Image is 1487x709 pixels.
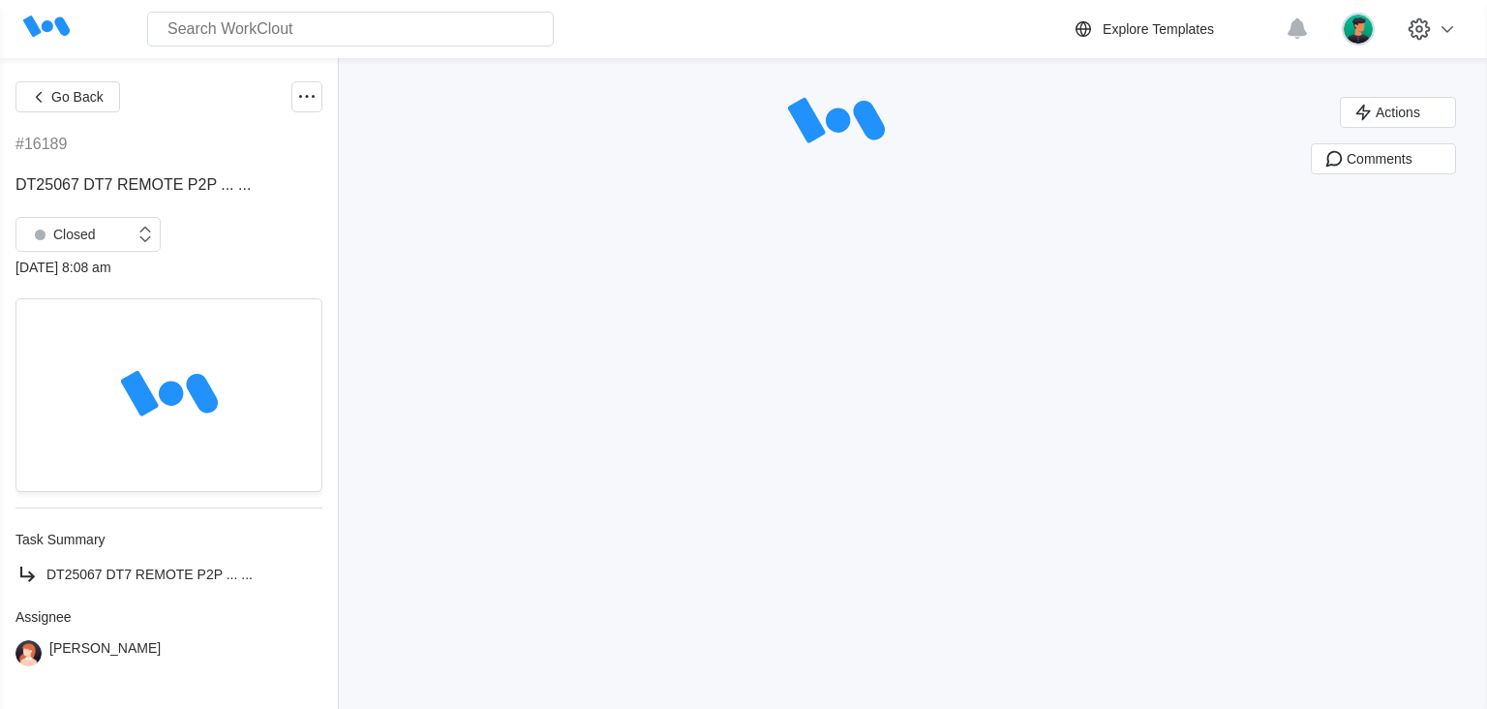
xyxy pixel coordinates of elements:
[15,260,322,275] div: [DATE] 8:08 am
[1072,17,1276,41] a: Explore Templates
[15,640,42,666] img: user-2.png
[26,221,96,248] div: Closed
[49,640,161,666] div: [PERSON_NAME]
[15,136,67,153] div: #16189
[15,176,251,193] span: DT25067 DT7 REMOTE P2P ... ...
[1311,143,1456,174] button: Comments
[51,90,104,104] span: Go Back
[147,12,554,46] input: Search WorkClout
[1347,152,1412,166] span: Comments
[46,567,253,582] span: DT25067 DT7 REMOTE P2P ... ...
[1103,21,1214,37] div: Explore Templates
[1340,97,1456,128] button: Actions
[15,563,322,586] a: DT25067 DT7 REMOTE P2P ... ...
[15,609,322,625] div: Assignee
[1376,106,1420,119] span: Actions
[1342,13,1375,46] img: user.png
[15,532,322,547] div: Task Summary
[15,81,120,112] button: Go Back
